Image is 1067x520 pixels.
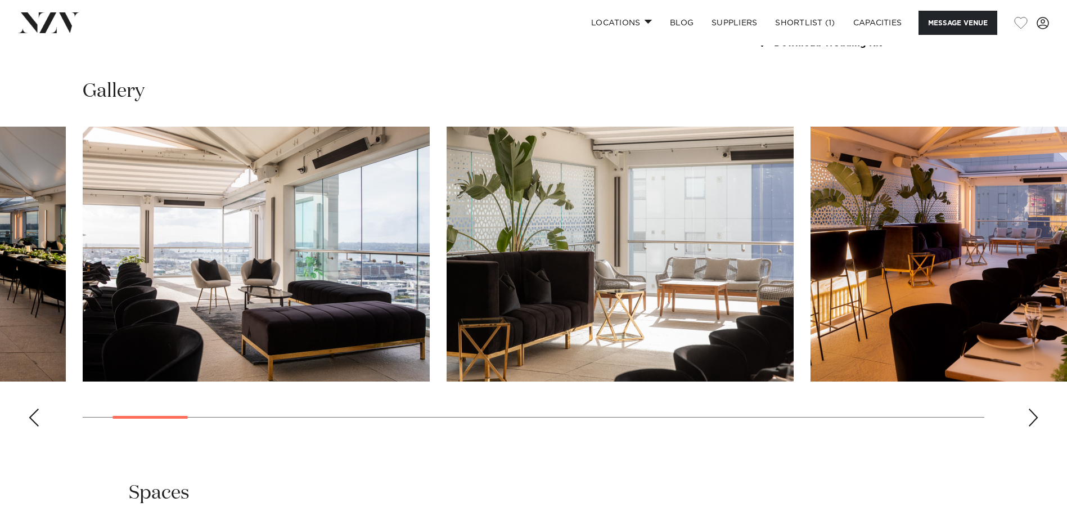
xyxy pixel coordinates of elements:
h2: Gallery [83,79,145,104]
button: Message Venue [919,11,997,35]
swiper-slide: 3 / 30 [447,127,794,382]
h2: Spaces [129,481,190,506]
a: BLOG [661,11,703,35]
a: Locations [582,11,661,35]
a: Shortlist (1) [766,11,844,35]
a: SUPPLIERS [703,11,766,35]
swiper-slide: 2 / 30 [83,127,430,382]
img: nzv-logo.png [18,12,79,33]
a: Capacities [844,11,911,35]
